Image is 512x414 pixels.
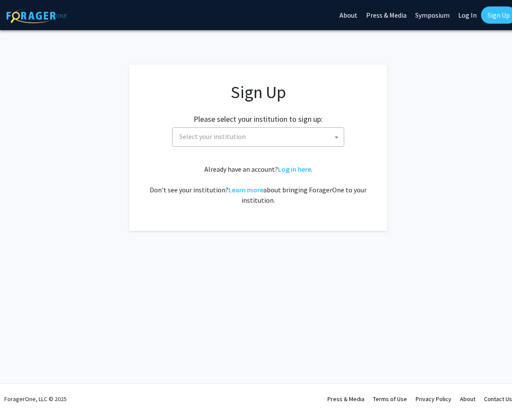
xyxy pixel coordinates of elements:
a: Privacy Policy [416,395,451,403]
a: Press & Media [327,395,364,403]
span: Select your institution [176,128,344,145]
a: Log in here [278,165,311,173]
span: Select your institution [172,127,344,147]
span: Select your institution [179,132,246,141]
img: ForagerOne Logo [6,8,67,23]
a: Contact Us [484,395,512,403]
h1: Sign Up [146,82,370,102]
div: Already have an account? . Don't see your institution? about bringing ForagerOne to your institut... [146,164,370,205]
a: Terms of Use [373,395,407,403]
div: ForagerOne, LLC © 2025 [4,384,67,414]
a: About [460,395,475,403]
a: Learn more about bringing ForagerOne to your institution [228,185,263,194]
h2: Please select your institution to sign up: [194,114,323,124]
